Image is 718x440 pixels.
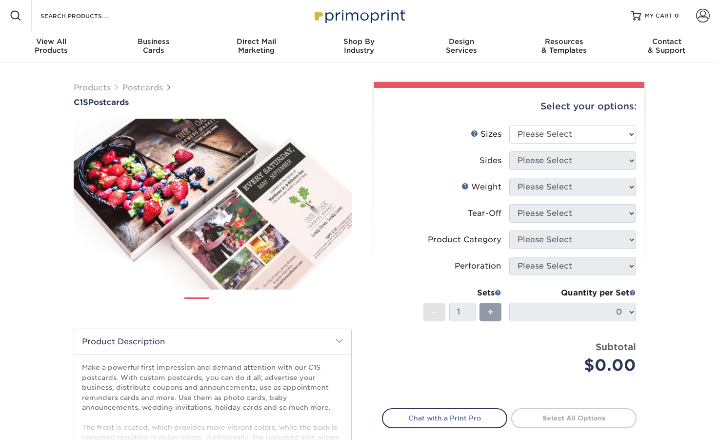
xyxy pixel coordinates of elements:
[74,108,352,300] img: C1S 01
[616,37,718,55] div: & Support
[382,88,637,125] div: Select your options:
[102,31,205,63] a: BusinessCards
[410,37,513,55] div: Services
[205,37,308,55] div: Marketing
[432,305,437,319] span: -
[455,260,501,272] div: Perforation
[423,287,501,299] div: Sets
[513,31,615,63] a: Resources& Templates
[675,12,679,19] span: 0
[616,37,718,46] span: Contact
[428,234,501,246] div: Product Category
[479,155,501,167] div: Sides
[382,408,507,428] a: Chat with a Print Pro
[74,98,88,107] span: C1S
[310,5,408,26] img: Primoprint
[40,10,135,21] input: SEARCH PRODUCTS.....
[645,12,673,20] span: MY CART
[74,329,351,354] h2: Product Description
[513,37,615,55] div: & Templates
[308,31,410,63] a: Shop ByIndustry
[74,98,352,107] h1: Postcards
[410,31,513,63] a: DesignServices
[511,408,637,428] a: Select All Options
[184,294,209,318] img: Postcards 01
[122,83,163,92] a: Postcards
[616,31,718,63] a: Contact& Support
[74,83,111,92] a: Products
[487,305,494,319] span: +
[513,37,615,46] span: Resources
[509,287,636,299] div: Quantity per Set
[596,341,636,352] strong: Subtotal
[205,31,308,63] a: Direct MailMarketing
[102,37,205,46] span: Business
[308,37,410,46] span: Shop By
[410,37,513,46] span: Design
[471,128,501,140] div: Sizes
[468,208,501,219] div: Tear-Off
[74,98,352,107] a: C1SPostcards
[205,37,308,46] span: Direct Mail
[102,37,205,55] div: Cards
[517,354,636,377] div: $0.00
[217,293,241,318] img: Postcards 02
[461,181,501,193] div: Weight
[308,37,410,55] div: Industry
